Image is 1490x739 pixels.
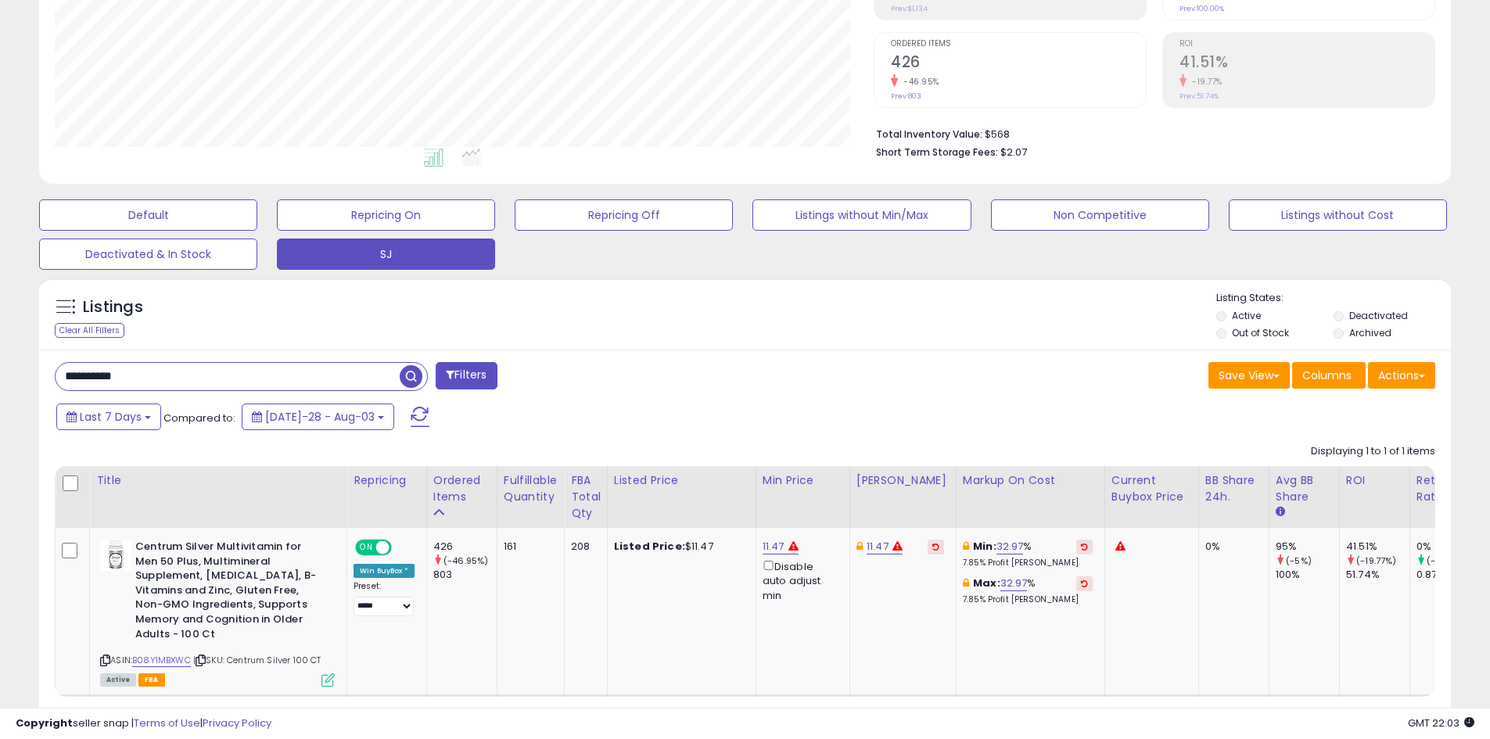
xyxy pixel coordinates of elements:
[1229,199,1447,231] button: Listings without Cost
[991,199,1209,231] button: Non Competitive
[614,539,685,554] b: Listed Price:
[973,576,1000,590] b: Max:
[443,554,488,567] small: (-46.95%)
[752,199,971,231] button: Listings without Min/Max
[876,145,998,159] b: Short Term Storage Fees:
[242,404,394,430] button: [DATE]-28 - Aug-03
[436,362,497,389] button: Filters
[265,409,375,425] span: [DATE]-28 - Aug-03
[100,540,131,571] img: 41nIJMnE+HL._SL40_.jpg
[973,539,996,554] b: Min:
[1179,91,1219,101] small: Prev: 51.74%
[1286,554,1312,567] small: (-5%)
[996,539,1024,554] a: 32.97
[1179,4,1224,13] small: Prev: 100.00%
[763,539,784,554] a: 11.47
[390,541,415,554] span: OFF
[100,673,136,687] span: All listings currently available for purchase on Amazon
[132,654,191,667] a: B08Y1MBXWC
[39,239,257,270] button: Deactivated & In Stock
[203,716,271,730] a: Privacy Policy
[963,594,1093,605] p: 7.85% Profit [PERSON_NAME]
[1000,576,1028,591] a: 32.97
[1368,362,1435,389] button: Actions
[891,40,1146,48] span: Ordered Items
[876,124,1424,142] li: $568
[504,540,552,554] div: 161
[16,716,73,730] strong: Copyright
[504,472,558,505] div: Fulfillable Quantity
[1205,540,1257,554] div: 0%
[16,716,271,731] div: seller snap | |
[1349,309,1408,322] label: Deactivated
[354,472,420,489] div: Repricing
[891,91,921,101] small: Prev: 803
[1208,362,1290,389] button: Save View
[1346,568,1409,582] div: 51.74%
[1232,326,1289,339] label: Out of Stock
[433,568,497,582] div: 803
[354,564,415,578] div: Win BuyBox *
[614,472,749,489] div: Listed Price
[1179,53,1434,74] h2: 41.51%
[1427,554,1463,567] small: (-100%)
[56,404,161,430] button: Last 7 Days
[1311,444,1435,459] div: Displaying 1 to 1 of 1 items
[1416,540,1480,554] div: 0%
[134,716,200,730] a: Terms of Use
[55,323,124,338] div: Clear All Filters
[1111,472,1192,505] div: Current Buybox Price
[100,540,335,685] div: ASIN:
[1346,540,1409,554] div: 41.51%
[1346,472,1403,489] div: ROI
[1416,568,1480,582] div: 0.87%
[1276,568,1339,582] div: 100%
[891,53,1146,74] h2: 426
[1179,40,1434,48] span: ROI
[39,199,257,231] button: Default
[571,472,601,522] div: FBA Total Qty
[277,239,495,270] button: SJ
[1276,505,1285,519] small: Avg BB Share.
[1302,368,1352,383] span: Columns
[433,540,497,554] div: 426
[1205,472,1262,505] div: BB Share 24h.
[433,472,490,505] div: Ordered Items
[1276,540,1339,554] div: 95%
[80,409,142,425] span: Last 7 Days
[1416,472,1474,505] div: Return Rate
[1408,716,1474,730] span: 2025-08-11 22:03 GMT
[963,540,1093,569] div: %
[867,539,889,554] a: 11.47
[83,296,143,318] h5: Listings
[963,558,1093,569] p: 7.85% Profit [PERSON_NAME]
[277,199,495,231] button: Repricing On
[354,581,415,616] div: Preset:
[963,472,1098,489] div: Markup on Cost
[1356,554,1396,567] small: (-19.77%)
[898,76,939,88] small: -46.95%
[515,199,733,231] button: Repricing Off
[357,541,376,554] span: ON
[1349,326,1391,339] label: Archived
[963,576,1093,605] div: %
[571,540,595,554] div: 208
[1000,145,1027,160] span: $2.07
[763,558,838,603] div: Disable auto adjust min
[1232,309,1261,322] label: Active
[856,472,950,489] div: [PERSON_NAME]
[96,472,340,489] div: Title
[1216,291,1451,306] p: Listing States:
[614,540,744,554] div: $11.47
[763,472,843,489] div: Min Price
[891,4,928,13] small: Prev: $1,134
[956,466,1104,528] th: The percentage added to the cost of goods (COGS) that forms the calculator for Min & Max prices.
[193,654,321,666] span: | SKU: Centrum Silver 100 CT
[1187,76,1223,88] small: -19.77%
[876,127,982,141] b: Total Inventory Value:
[1292,362,1366,389] button: Columns
[1276,472,1333,505] div: Avg BB Share
[163,411,235,425] span: Compared to:
[138,673,165,687] span: FBA
[135,540,325,645] b: Centrum Silver Multivitamin for Men 50 Plus, Multimineral Supplement, [MEDICAL_DATA], B-Vitamins ...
